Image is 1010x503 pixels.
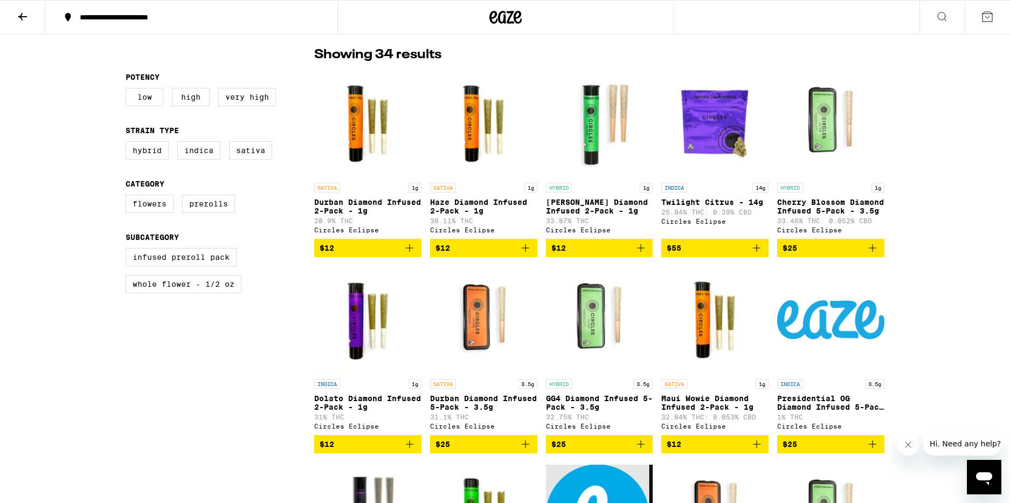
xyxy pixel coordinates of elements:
a: Open page for Presidential OG Diamond Infused 5-Pack - 3.5g from Circles Eclipse [777,266,884,435]
p: 31.1% THC [430,414,537,421]
span: $12 [435,244,450,252]
a: Open page for Haze Diamond Infused 2-Pack - 1g from Circles Eclipse [430,70,537,239]
label: Infused Preroll Pack [126,248,237,266]
img: Circles Eclipse - Dolato Diamond Infused 2-Pack - 1g [314,266,421,374]
p: 1g [871,183,884,192]
img: Circles Eclipse - GG4 Diamond Infused 5-Pack - 3.5g [546,266,653,374]
p: INDICA [314,379,340,389]
p: Durban Diamond Infused 5-Pack - 3.5g [430,394,537,411]
p: 14g [752,183,769,192]
iframe: Message from company [923,432,1001,456]
p: 33.46% THC: 0.052% CBD [777,217,884,224]
img: Circles Eclipse - Cherry Runtz Diamond Infused 2-Pack - 1g [546,70,653,177]
p: 31% THC [314,414,421,421]
button: Add to bag [430,239,537,257]
p: Haze Diamond Infused 2-Pack - 1g [430,198,537,215]
div: Circles Eclipse [661,423,769,430]
a: Open page for GG4 Diamond Infused 5-Pack - 3.5g from Circles Eclipse [546,266,653,435]
p: 1g [409,183,421,192]
p: 1g [756,379,769,389]
p: 3.5g [633,379,653,389]
p: 28.9% THC [314,217,421,224]
img: Circles Eclipse - Durban Diamond Infused 5-Pack - 3.5g [430,266,537,374]
label: Hybrid [126,141,169,160]
p: HYBRID [777,183,803,192]
p: Maui Wowie Diamond Infused 2-Pack - 1g [661,394,769,411]
span: $55 [667,244,681,252]
span: $25 [551,440,566,449]
label: Sativa [229,141,272,160]
label: Prerolls [182,195,235,213]
div: Circles Eclipse [546,423,653,430]
p: 30.11% THC [430,217,537,224]
button: Add to bag [546,435,653,453]
p: GG4 Diamond Infused 5-Pack - 3.5g [546,394,653,411]
p: 1g [524,183,537,192]
iframe: Button to launch messaging window [967,460,1001,494]
label: Indica [177,141,220,160]
img: Circles Eclipse - Twilight Citrus - 14g [661,70,769,177]
div: Circles Eclipse [314,423,421,430]
label: Low [126,88,163,106]
label: Very High [218,88,276,106]
button: Add to bag [314,239,421,257]
img: Circles Eclipse - Durban Diamond Infused 2-Pack - 1g [314,70,421,177]
button: Add to bag [661,239,769,257]
span: $12 [667,440,681,449]
p: SATIVA [430,183,456,192]
legend: Category [126,180,164,188]
p: Durban Diamond Infused 2-Pack - 1g [314,198,421,215]
img: Circles Eclipse - Presidential OG Diamond Infused 5-Pack - 3.5g [777,266,884,374]
p: Twilight Citrus - 14g [661,198,769,206]
a: Open page for Durban Diamond Infused 2-Pack - 1g from Circles Eclipse [314,70,421,239]
img: Circles Eclipse - Cherry Blossom Diamond Infused 5-Pack - 3.5g [777,70,884,177]
p: SATIVA [430,379,456,389]
div: Circles Eclipse [777,226,884,233]
img: Circles Eclipse - Haze Diamond Infused 2-Pack - 1g [430,70,537,177]
p: Cherry Blossom Diamond Infused 5-Pack - 3.5g [777,198,884,215]
a: Open page for Durban Diamond Infused 5-Pack - 3.5g from Circles Eclipse [430,266,537,435]
button: Add to bag [661,435,769,453]
span: $12 [320,440,334,449]
p: INDICA [777,379,803,389]
label: Flowers [126,195,174,213]
p: 3.5g [518,379,537,389]
p: 32.84% THC: 0.053% CBD [661,414,769,421]
span: $25 [783,244,797,252]
p: Showing 34 results [314,46,441,64]
div: Circles Eclipse [314,226,421,233]
label: High [172,88,210,106]
legend: Subcategory [126,233,179,242]
a: Open page for Dolato Diamond Infused 2-Pack - 1g from Circles Eclipse [314,266,421,435]
a: Open page for Maui Wowie Diamond Infused 2-Pack - 1g from Circles Eclipse [661,266,769,435]
p: HYBRID [546,183,572,192]
p: SATIVA [661,379,687,389]
p: HYBRID [546,379,572,389]
a: Open page for Twilight Citrus - 14g from Circles Eclipse [661,70,769,239]
label: Whole Flower - 1/2 oz [126,275,241,293]
div: Circles Eclipse [661,218,769,225]
p: INDICA [661,183,687,192]
a: Open page for Cherry Runtz Diamond Infused 2-Pack - 1g from Circles Eclipse [546,70,653,239]
button: Add to bag [314,435,421,453]
p: 1% THC [777,414,884,421]
p: 1g [640,183,653,192]
div: Circles Eclipse [777,423,884,430]
img: Circles Eclipse - Maui Wowie Diamond Infused 2-Pack - 1g [661,266,769,374]
p: 25.84% THC: 0.39% CBD [661,209,769,216]
p: 1g [409,379,421,389]
button: Add to bag [430,435,537,453]
a: Open page for Cherry Blossom Diamond Infused 5-Pack - 3.5g from Circles Eclipse [777,70,884,239]
span: $25 [435,440,450,449]
legend: Strain Type [126,126,179,135]
div: Circles Eclipse [430,226,537,233]
button: Add to bag [777,435,884,453]
div: Circles Eclipse [430,423,537,430]
button: Add to bag [546,239,653,257]
span: $12 [320,244,334,252]
p: 33.87% THC [546,217,653,224]
p: SATIVA [314,183,340,192]
span: $12 [551,244,566,252]
p: 3.5g [865,379,884,389]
